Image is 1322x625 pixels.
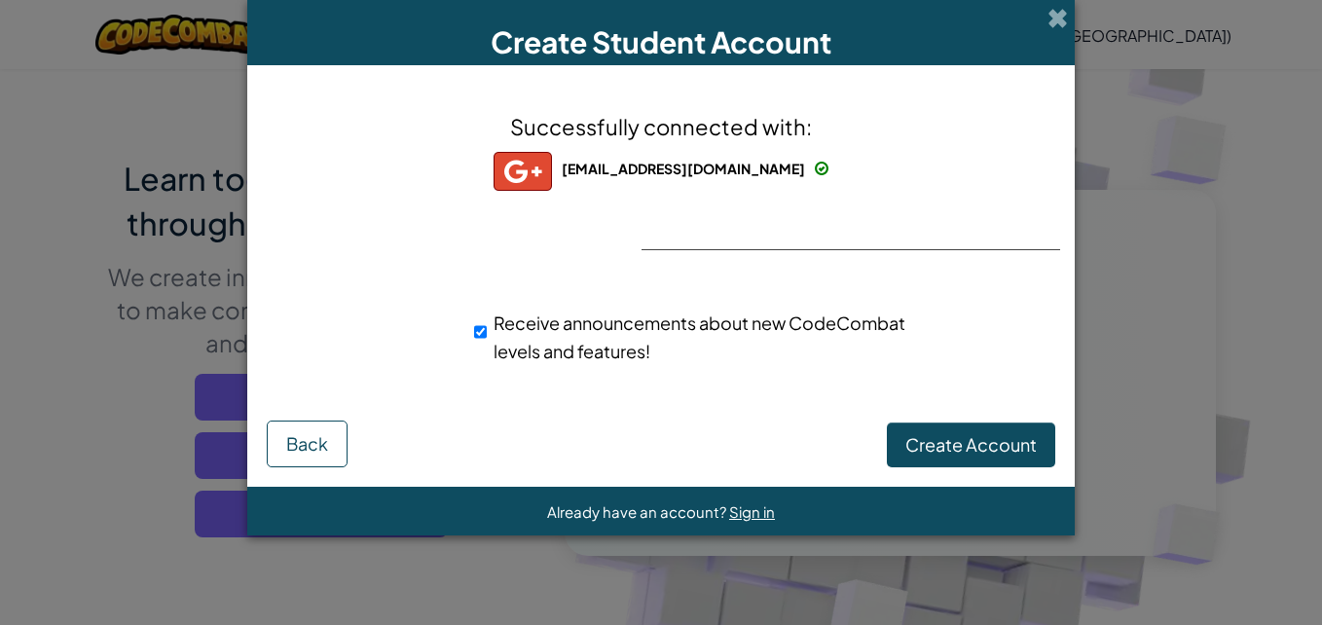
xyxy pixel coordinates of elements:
span: Create Account [905,433,1037,456]
span: Receive announcements about new CodeCombat levels and features! [494,312,905,362]
a: Sign in [729,502,775,521]
span: Already have an account? [547,502,729,521]
img: gplus_small.png [494,152,552,191]
span: Create Student Account [491,23,831,60]
button: Back [267,421,348,467]
span: [EMAIL_ADDRESS][DOMAIN_NAME] [562,160,805,177]
span: Successfully connected with: [510,113,812,140]
button: Create Account [887,423,1055,467]
iframe: Sign in with Google Dialogue [922,19,1303,199]
input: Receive announcements about new CodeCombat levels and features! [474,312,487,351]
span: Back [286,432,328,455]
